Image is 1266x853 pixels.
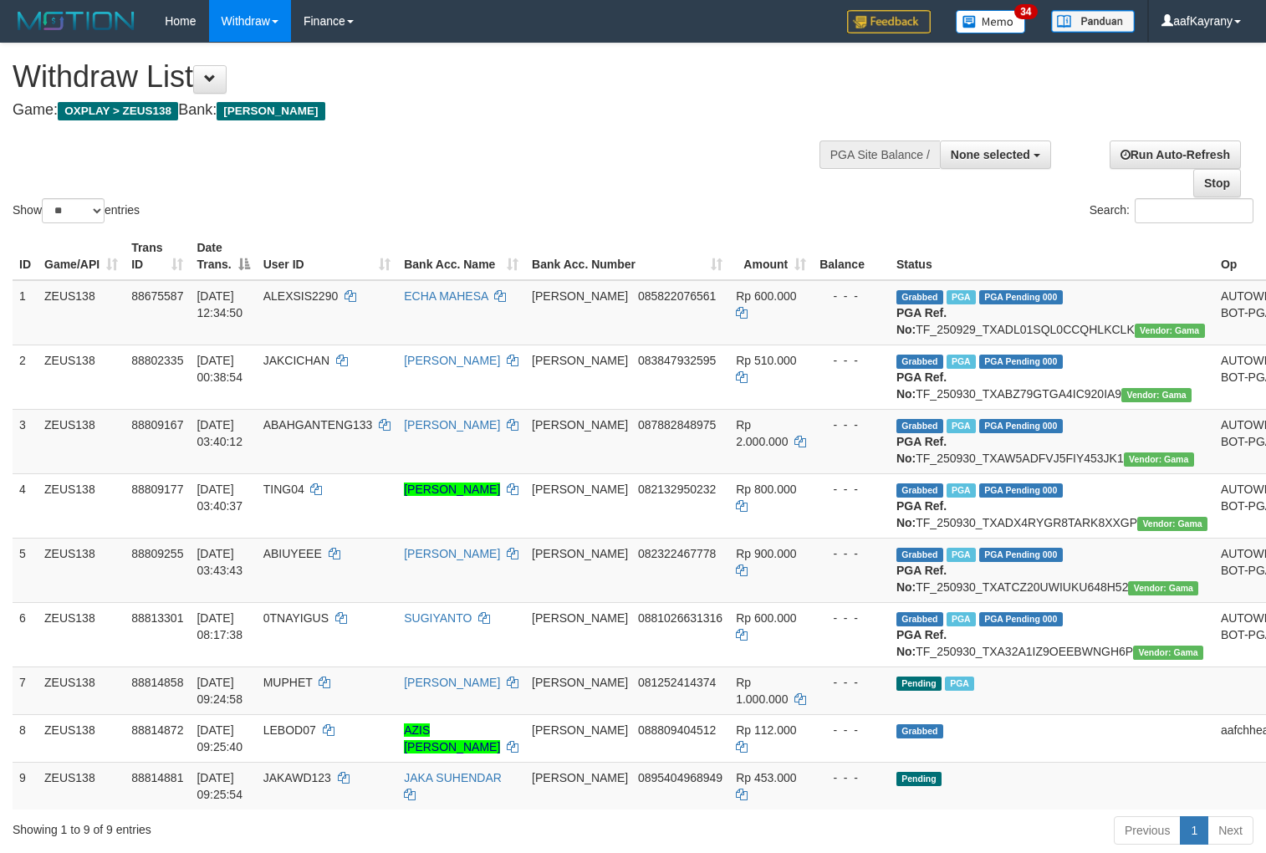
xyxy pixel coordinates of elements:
a: Run Auto-Refresh [1110,140,1241,169]
img: Feedback.jpg [847,10,931,33]
a: Previous [1114,816,1181,845]
span: PGA Pending [979,419,1063,433]
span: Rp 112.000 [736,723,796,737]
span: Marked by aaftanly [947,548,976,562]
span: TING04 [263,483,304,496]
a: [PERSON_NAME] [404,418,500,432]
td: 3 [13,409,38,473]
span: [DATE] 00:38:54 [197,354,242,384]
td: 4 [13,473,38,538]
span: [DATE] 09:24:58 [197,676,242,706]
td: 5 [13,538,38,602]
td: 8 [13,714,38,762]
span: Copy 088809404512 to clipboard [638,723,716,737]
span: [DATE] 12:34:50 [197,289,242,319]
span: 88814881 [131,771,183,784]
span: [PERSON_NAME] [532,547,628,560]
span: Rp 800.000 [736,483,796,496]
div: - - - [819,352,883,369]
th: ID [13,232,38,280]
span: [PERSON_NAME] [532,611,628,625]
th: User ID: activate to sort column ascending [257,232,398,280]
span: Grabbed [896,290,943,304]
div: - - - [819,610,883,626]
span: Pending [896,677,942,691]
span: [DATE] 09:25:40 [197,723,242,753]
a: 1 [1180,816,1208,845]
span: LEBOD07 [263,723,316,737]
span: Rp 510.000 [736,354,796,367]
th: Balance [813,232,890,280]
span: [PERSON_NAME] [532,676,628,689]
div: - - - [819,288,883,304]
span: Pending [896,772,942,786]
span: Marked by aafpengsreynich [945,677,974,691]
label: Show entries [13,198,140,223]
b: PGA Ref. No: [896,628,947,658]
h1: Withdraw List [13,60,827,94]
span: [PERSON_NAME] [532,771,628,784]
td: 2 [13,345,38,409]
span: Rp 453.000 [736,771,796,784]
td: 1 [13,280,38,345]
div: - - - [819,545,883,562]
span: Grabbed [896,419,943,433]
th: Bank Acc. Number: activate to sort column ascending [525,232,729,280]
td: TF_250930_TXATCZ20UWIUKU648H52 [890,538,1214,602]
span: Marked by aaftanly [947,419,976,433]
td: ZEUS138 [38,473,125,538]
span: Vendor URL: https://trx31.1velocity.biz [1128,581,1198,595]
b: PGA Ref. No: [896,370,947,401]
span: [PERSON_NAME] [532,483,628,496]
span: 0TNAYIGUS [263,611,329,625]
td: 7 [13,667,38,714]
img: panduan.png [1051,10,1135,33]
span: [PERSON_NAME] [532,289,628,303]
span: 88813301 [131,611,183,625]
td: ZEUS138 [38,714,125,762]
input: Search: [1135,198,1253,223]
th: Trans ID: activate to sort column ascending [125,232,190,280]
span: PGA Pending [979,355,1063,369]
div: - - - [819,416,883,433]
span: ALEXSIS2290 [263,289,339,303]
span: 88809167 [131,418,183,432]
label: Search: [1090,198,1253,223]
span: Vendor URL: https://trx31.1velocity.biz [1137,517,1207,531]
div: PGA Site Balance / [819,140,940,169]
h4: Game: Bank: [13,102,827,119]
span: Grabbed [896,548,943,562]
a: [PERSON_NAME] [404,547,500,560]
a: AZIS [PERSON_NAME] [404,723,500,753]
th: Amount: activate to sort column ascending [729,232,813,280]
td: 9 [13,762,38,810]
b: PGA Ref. No: [896,435,947,465]
span: PGA Pending [979,612,1063,626]
button: None selected [940,140,1051,169]
th: Status [890,232,1214,280]
td: ZEUS138 [38,280,125,345]
span: Copy 082132950232 to clipboard [638,483,716,496]
span: 88809255 [131,547,183,560]
span: 88809177 [131,483,183,496]
td: TF_250930_TXAW5ADFVJ5FIY453JK1 [890,409,1214,473]
a: JAKA SUHENDAR [404,771,502,784]
span: Vendor URL: https://trx31.1velocity.biz [1133,646,1203,660]
span: Copy 087882848975 to clipboard [638,418,716,432]
a: [PERSON_NAME] [404,483,500,496]
div: - - - [819,722,883,738]
span: ABAHGANTENG133 [263,418,373,432]
span: [PERSON_NAME] [532,354,628,367]
td: ZEUS138 [38,667,125,714]
span: Rp 2.000.000 [736,418,788,448]
span: Rp 900.000 [736,547,796,560]
b: PGA Ref. No: [896,564,947,594]
span: Copy 085822076561 to clipboard [638,289,716,303]
div: - - - [819,674,883,691]
span: Copy 081252414374 to clipboard [638,676,716,689]
div: - - - [819,769,883,786]
td: 6 [13,602,38,667]
span: Marked by aaftanly [947,483,976,498]
span: [PERSON_NAME] [217,102,324,120]
span: Grabbed [896,724,943,738]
